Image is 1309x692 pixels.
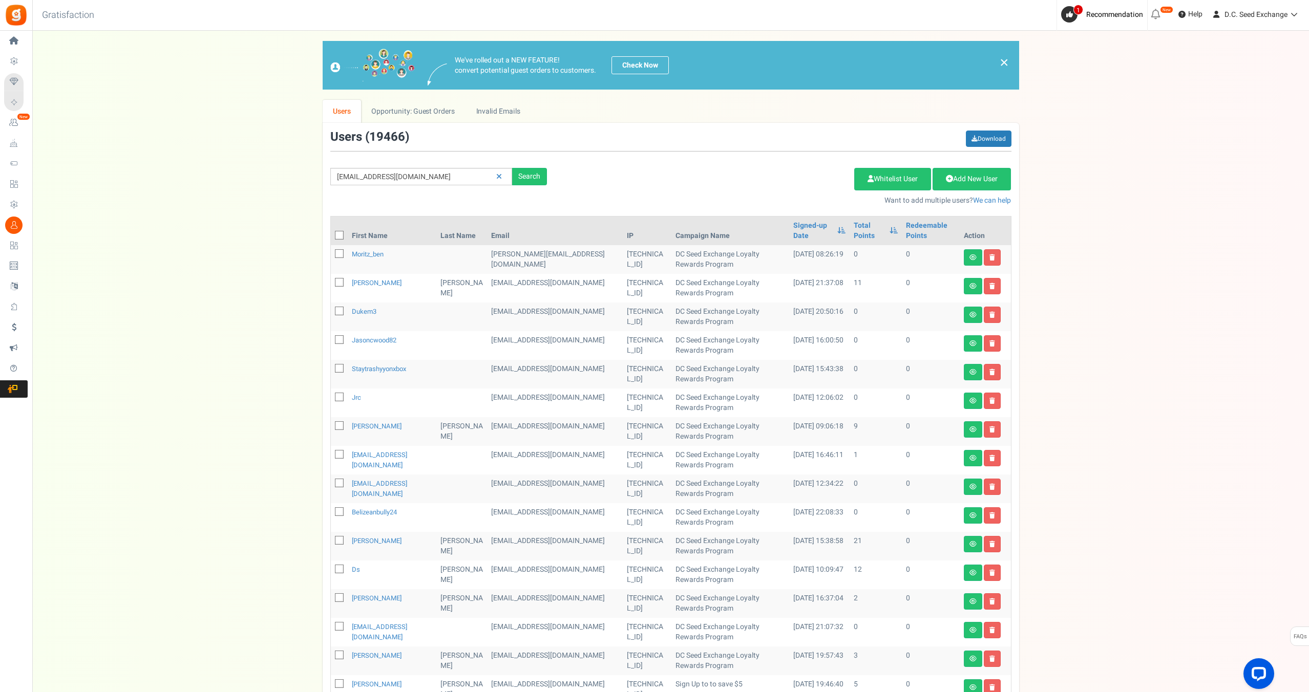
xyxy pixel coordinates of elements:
td: [PERSON_NAME] [436,646,487,675]
i: View details [969,570,977,576]
td: customer [487,560,623,589]
td: 0 [902,532,960,560]
td: DC Seed Exchange Loyalty Rewards Program [671,560,789,589]
td: customer [487,532,623,560]
td: [TECHNICAL_ID] [623,532,671,560]
td: 0 [902,331,960,360]
i: View details [969,254,977,261]
h3: Users ( ) [330,131,409,144]
img: images [330,49,415,82]
a: Download [966,131,1011,147]
td: 2 [850,589,902,618]
td: 1 [850,446,902,474]
td: DC Seed Exchange Loyalty Rewards Program [671,646,789,675]
td: customer [487,618,623,646]
td: 21 [850,532,902,560]
td: 0 [902,618,960,646]
i: View details [969,598,977,604]
i: Delete user [989,656,995,662]
th: Email [487,217,623,245]
a: Total Points [854,221,884,241]
a: New [4,114,28,132]
a: [PERSON_NAME] [352,536,402,546]
td: [DATE] 22:08:33 [789,503,850,532]
i: View details [969,512,977,518]
i: View details [969,455,977,461]
td: [DATE] 15:38:58 [789,532,850,560]
td: [DATE] 21:07:32 [789,618,850,646]
td: 0 [902,417,960,446]
i: Delete user [989,426,995,432]
a: [PERSON_NAME] [352,651,402,660]
td: customer [487,245,623,274]
a: Opportunity: Guest Orders [361,100,465,123]
td: 0 [850,245,902,274]
td: customer [487,388,623,417]
td: 0 [902,388,960,417]
td: [TECHNICAL_ID] [623,331,671,360]
i: Delete user [989,340,995,347]
span: 19466 [369,128,405,146]
td: 0 [902,503,960,532]
a: belizeanbully24 [352,507,397,517]
td: [DATE] 15:43:38 [789,360,850,388]
span: Help [1186,9,1202,19]
td: 0 [902,274,960,302]
a: × [1000,56,1009,69]
span: D.C. Seed Exchange [1224,9,1287,20]
td: 0 [902,360,960,388]
em: New [17,113,30,120]
td: customer [487,417,623,446]
td: 0 [902,302,960,331]
a: Users [323,100,362,123]
td: customer [487,589,623,618]
td: [DATE] 08:26:19 [789,245,850,274]
td: customer [487,274,623,302]
td: 0 [902,589,960,618]
td: DC Seed Exchange Loyalty Rewards Program [671,245,789,274]
td: [TECHNICAL_ID] [623,302,671,331]
td: 0 [902,446,960,474]
td: 11 [850,274,902,302]
a: [PERSON_NAME] [352,278,402,288]
td: customer [487,646,623,675]
td: DC Seed Exchange Loyalty Rewards Program [671,388,789,417]
th: First Name [348,217,437,245]
a: Redeemable Points [906,221,956,241]
td: DC Seed Exchange Loyalty Rewards Program [671,417,789,446]
i: Delete user [989,684,995,690]
td: [PERSON_NAME] [436,560,487,589]
td: 0 [850,302,902,331]
a: [EMAIL_ADDRESS][DOMAIN_NAME] [352,450,407,470]
td: [DATE] 19:57:43 [789,646,850,675]
div: Search [512,168,547,185]
i: Delete user [989,283,995,289]
td: DC Seed Exchange Loyalty Rewards Program [671,446,789,474]
td: [DATE] 21:37:08 [789,274,850,302]
th: IP [623,217,671,245]
td: 0 [902,245,960,274]
td: DC Seed Exchange Loyalty Rewards Program [671,302,789,331]
td: 0 [850,388,902,417]
td: [PERSON_NAME] [436,589,487,618]
td: 0 [850,474,902,503]
p: We've rolled out a NEW FEATURE! convert potential guest orders to customers. [455,55,596,76]
i: Delete user [989,455,995,461]
i: View details [969,340,977,347]
a: staytrashyyonxbox [352,364,406,374]
td: [TECHNICAL_ID] [623,618,671,646]
td: [PERSON_NAME] [436,417,487,446]
a: moritz_ben [352,249,384,259]
i: Delete user [989,570,995,576]
span: 1 [1073,5,1083,15]
a: [PERSON_NAME] [352,421,402,431]
a: We can help [973,195,1011,206]
i: View details [969,484,977,490]
td: [DATE] 12:06:02 [789,388,850,417]
td: DC Seed Exchange Loyalty Rewards Program [671,474,789,503]
td: [PERSON_NAME] [436,274,487,302]
td: [TECHNICAL_ID] [623,446,671,474]
td: [TECHNICAL_ID] [623,245,671,274]
td: [DATE] 16:46:11 [789,446,850,474]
